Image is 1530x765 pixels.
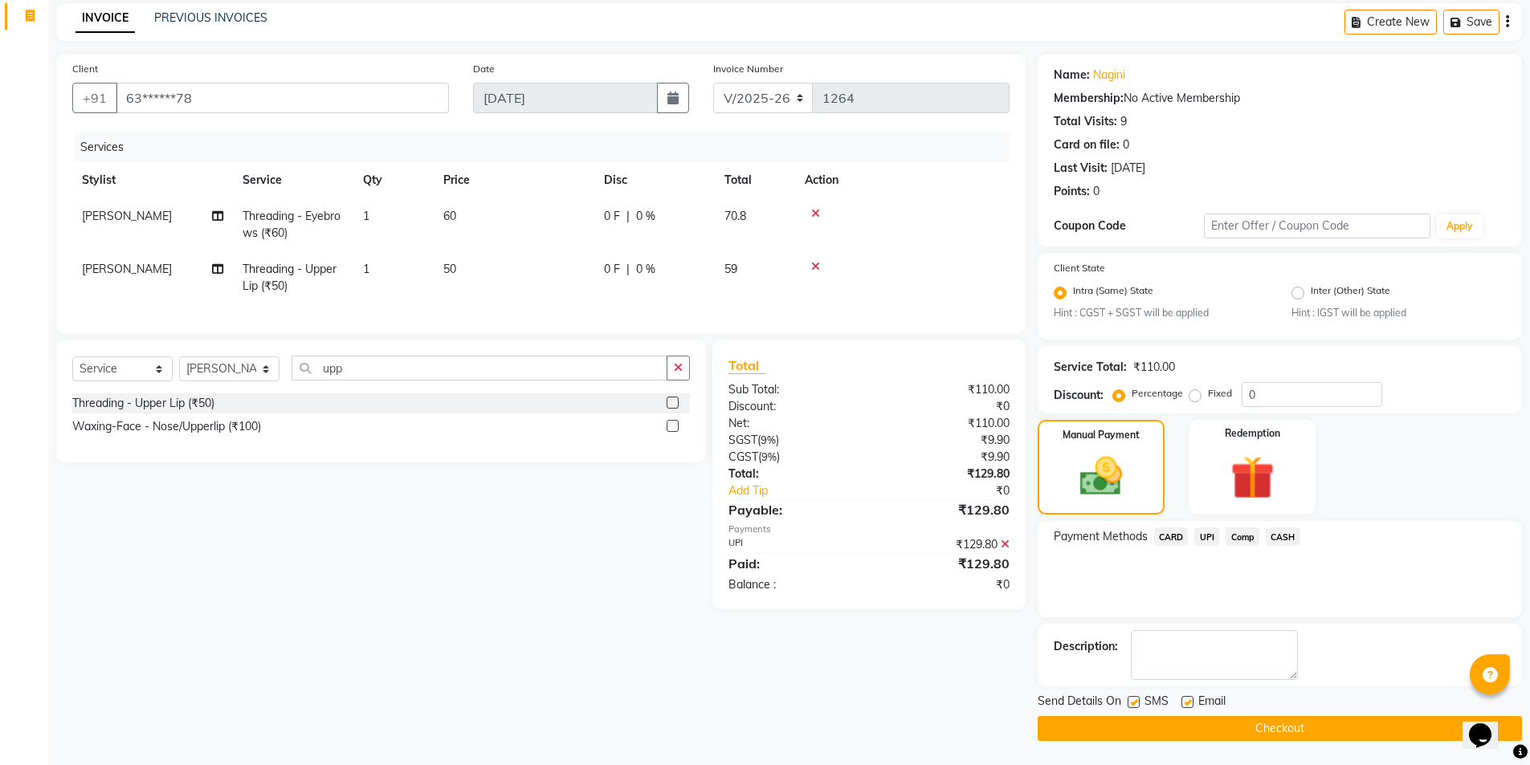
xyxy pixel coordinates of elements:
span: Comp [1226,527,1259,546]
span: | [626,208,630,225]
a: Add Tip [716,482,894,499]
span: 0 % [636,208,655,225]
label: Redemption [1225,426,1280,441]
span: 0 F [604,208,620,225]
th: Disc [594,162,715,198]
span: SMS [1144,693,1169,713]
div: ₹129.80 [869,500,1022,519]
div: Discount: [716,398,869,415]
div: Waxing-Face - Nose/Upperlip (₹100) [72,418,261,435]
div: ₹0 [869,576,1022,593]
small: Hint : CGST + SGST will be applied [1054,306,1268,320]
span: CARD [1154,527,1189,546]
button: Apply [1437,214,1483,238]
span: 50 [443,262,456,276]
span: 60 [443,209,456,223]
span: 59 [724,262,737,276]
label: Fixed [1208,386,1232,401]
div: Discount: [1054,387,1104,404]
div: Service Total: [1054,359,1127,376]
div: 9 [1120,113,1127,130]
span: Threading - Upper Lip (₹50) [243,262,337,293]
div: Card on file: [1054,136,1120,153]
span: 0 % [636,261,655,278]
input: Enter Offer / Coupon Code [1204,214,1430,238]
button: Save [1443,10,1499,35]
div: ₹9.90 [869,449,1022,466]
th: Action [795,162,1010,198]
input: Search by Name/Mobile/Email/Code [116,83,449,113]
img: _gift.svg [1217,450,1288,505]
button: Create New [1344,10,1437,35]
img: _cash.svg [1067,452,1136,501]
div: ₹110.00 [869,415,1022,432]
div: Payments [728,523,1009,536]
div: ( ) [716,449,869,466]
input: Search or Scan [292,356,667,380]
div: Sub Total: [716,381,869,398]
span: 1 [363,262,369,276]
div: ₹129.80 [869,554,1022,573]
a: Nagini [1093,67,1125,83]
th: Service [233,162,353,198]
span: Email [1198,693,1226,713]
span: | [626,261,630,278]
div: Total Visits: [1054,113,1117,130]
div: Name: [1054,67,1090,83]
div: Balance : [716,576,869,593]
span: UPI [1194,527,1219,546]
button: +91 [72,83,117,113]
small: Hint : IGST will be applied [1291,306,1506,320]
div: UPI [716,536,869,553]
span: Total [728,357,765,374]
button: Checkout [1038,716,1522,741]
div: ₹129.80 [869,466,1022,482]
span: CASH [1266,527,1300,546]
label: Intra (Same) State [1073,283,1153,303]
div: 0 [1093,183,1100,200]
div: Services [74,132,1022,162]
label: Client [72,62,98,76]
div: Total: [716,466,869,482]
div: Coupon Code [1054,218,1205,234]
th: Stylist [72,162,233,198]
div: ₹9.90 [869,432,1022,449]
span: [PERSON_NAME] [82,209,172,223]
div: ( ) [716,432,869,449]
span: 0 F [604,261,620,278]
span: 9% [761,450,777,463]
th: Price [434,162,594,198]
div: 0 [1123,136,1129,153]
div: Net: [716,415,869,432]
div: Threading - Upper Lip (₹50) [72,395,214,412]
div: ₹110.00 [869,381,1022,398]
div: ₹0 [869,398,1022,415]
div: ₹0 [895,482,1022,499]
label: Percentage [1132,386,1183,401]
span: Send Details On [1038,693,1121,713]
div: Points: [1054,183,1090,200]
span: SGST [728,433,757,447]
div: Payable: [716,500,869,519]
label: Invoice Number [713,62,783,76]
label: Date [473,62,495,76]
div: ₹129.80 [869,536,1022,553]
th: Qty [353,162,434,198]
div: Paid: [716,554,869,573]
span: 1 [363,209,369,223]
div: Description: [1054,638,1118,655]
span: CGST [728,450,758,464]
span: 9% [761,433,776,446]
span: Threading - Eyebrows (₹60) [243,209,341,240]
a: INVOICE [75,4,135,33]
label: Client State [1054,261,1105,275]
div: No Active Membership [1054,90,1506,107]
th: Total [715,162,795,198]
a: PREVIOUS INVOICES [154,10,267,25]
span: 70.8 [724,209,746,223]
div: Membership: [1054,90,1124,107]
div: Last Visit: [1054,160,1108,177]
div: ₹110.00 [1133,359,1175,376]
span: [PERSON_NAME] [82,262,172,276]
label: Inter (Other) State [1311,283,1390,303]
